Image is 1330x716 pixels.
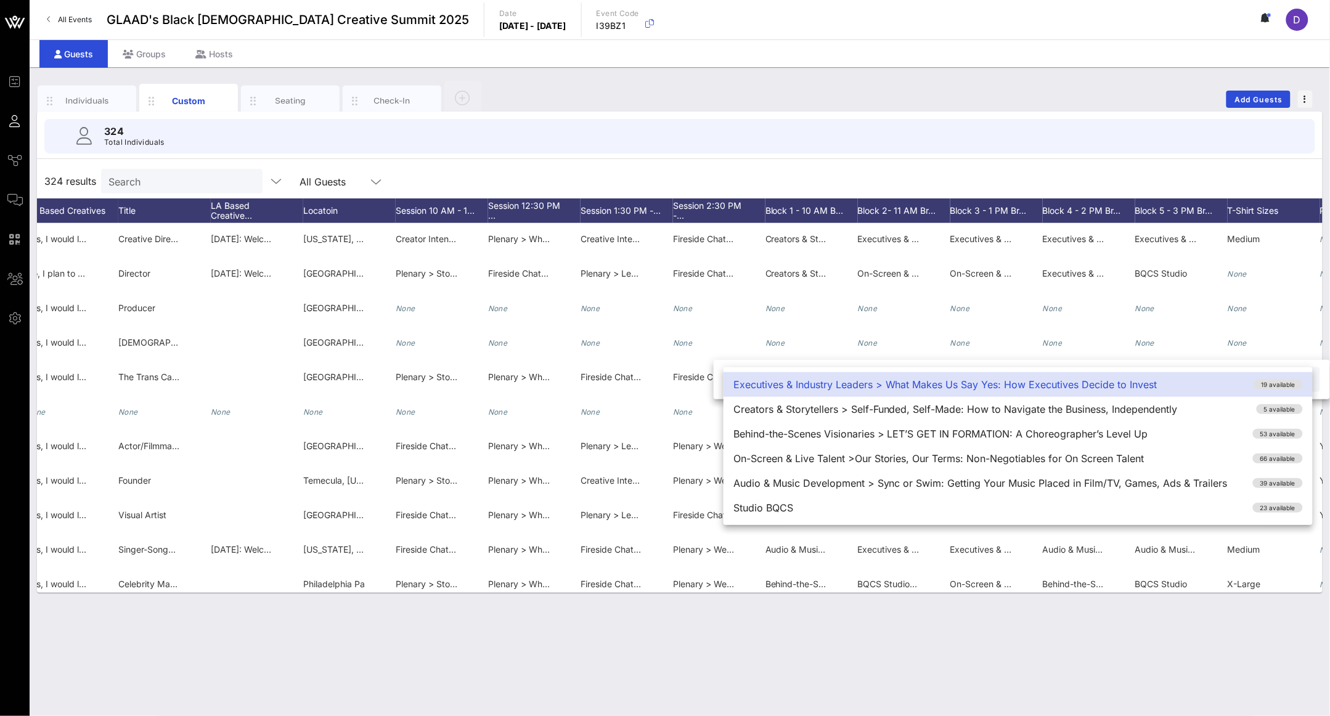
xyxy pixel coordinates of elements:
[181,40,248,68] div: Hosts
[858,268,1214,279] span: On-Screen & Live Talent > Scene Stealers: The Art of Auditioning & Getting the Callback
[211,544,769,555] span: [DATE]: Welcome Programming & Reception, [DATE]: Full Day Programming + Evening Events, [DATE]: P...
[581,510,761,520] span: Plenary > Legacy, Identity & Living Out Loud
[303,234,444,244] span: [US_STATE], [GEOGRAPHIC_DATA]
[396,475,653,486] span: Plenary > Stories That Shift Culture: Collaborating With Purpose
[673,304,693,313] i: None
[1135,198,1228,223] div: Block 5 - 3 PM Br…
[108,40,181,68] div: Groups
[488,510,706,520] span: Plenary > What Is Your Legacy with [PERSON_NAME]
[673,372,942,382] span: Fireside Chat > Creating Boldly, Safely: A Conversation with TikTok
[396,510,676,520] span: Fireside Chat > The Creative Crossover: Public Perception of Your Art
[1260,429,1295,439] span: 53 available
[300,176,346,187] div: All Guests
[303,268,391,279] span: [GEOGRAPHIC_DATA]
[858,544,1255,555] span: Executives & Industry Leaders > Gatekeeping vs. Gatebuilding: Designing a Future That Lets Us In
[1260,454,1295,463] span: 66 available
[765,338,785,348] i: None
[488,475,706,486] span: Plenary > What Is Your Legacy with [PERSON_NAME]
[488,268,812,279] span: Fireside Chat > Beyond Visibility: Defending and Defining Black Trans Narratives
[581,372,838,382] span: Fireside Chat > Owning Your Story: The Future of Digital Culture
[581,268,761,279] span: Plenary > Legacy, Identity & Living Out Loud
[581,407,600,417] i: None
[118,441,185,451] span: Actor/Filmmaker
[104,124,165,139] p: 324
[858,234,1255,244] span: Executives & Industry Leaders > Gatekeeping vs. Gatebuilding: Designing a Future That Lets Us In
[488,234,706,244] span: Plenary > What Is Your Legacy with [PERSON_NAME]
[673,407,693,417] i: None
[303,198,396,223] div: Locatoin
[396,198,488,223] div: Session 10 AM - 1…
[673,544,981,555] span: Plenary > Wellness: The Hour of Intentions: A Love Letter to Your Future Self
[724,446,1313,471] div: On-Screen & Live Talent >Our Stories, Our Terms: Non-Negotiables for On Screen Talent
[1135,304,1155,313] i: None
[292,169,391,193] div: All Guests
[724,397,1313,421] div: Creators & Storytellers > Self-Funded, Self-Made: How to Navigate the Business, Independently
[499,20,566,32] p: [DATE] - [DATE]
[1135,579,1188,589] span: BQCS Studio
[118,303,155,313] span: Producer
[673,234,942,244] span: Fireside Chat > Creating Boldly, Safely: A Conversation with TikTok
[161,94,216,107] div: Custom
[858,338,878,348] i: None
[858,579,1108,589] span: BQCS Studio > ViiV: Project Disrupt: Makers of the Movement
[1260,478,1295,488] span: 39 available
[581,475,858,486] span: Creative Intensive > Owning Your Story: The Future of Digital Culture
[724,421,1313,446] div: Behind-the-Scenes Visionaries > LET’S GET IN FORMATION: A Choreographer’s Level Up
[488,407,508,417] i: None
[1228,198,1320,223] div: T-Shirt Sizes
[673,475,981,486] span: Plenary > Wellness: The Hour of Intentions: A Love Letter to Your Future Self
[211,407,231,417] i: None
[118,372,198,382] span: The Trans Capitalist
[673,268,942,279] span: Fireside Chat > Creating Boldly, Safely: A Conversation with TikTok
[499,7,566,20] p: Date
[673,441,981,451] span: Plenary > Wellness: The Hour of Intentions: A Love Letter to Your Future Self
[303,544,404,555] span: [US_STATE], [US_STATE]
[396,544,676,555] span: Fireside Chat > The Creative Crossover: Public Perception of Your Art
[396,372,651,382] span: Plenary > Stories That Shift Culture: Collaborating with Purpose
[118,510,166,520] span: Visual Artist
[724,372,1313,397] div: Executives & Industry Leaders > What Makes Us Say Yes: How Executives Decide to Invest
[858,198,950,223] div: Block 2- 11 AM Br…
[597,7,639,20] p: Event Code
[1043,304,1063,313] i: None
[488,198,581,223] div: Session 12:30 PM …
[396,234,840,244] span: Creator Intensive > The Creative Crossover: Public Perception of Your Art Conversation with [PERS...
[765,304,785,313] i: None
[303,510,484,520] span: [GEOGRAPHIC_DATA], [GEOGRAPHIC_DATA]
[1262,380,1295,389] span: 19 available
[597,20,639,32] p: I39BZ1
[1228,234,1260,244] span: Medium
[1228,304,1247,313] i: None
[765,268,1153,279] span: Creators & Storytellers > Self-Funded, Self-Made: How to Navigate the Business, Independently
[950,198,1043,223] div: Block 3 - 1 PM Br…
[765,544,1192,555] span: Audio & Music Development > Sync or Swim: Getting Your Music Placed in Film/TV, Games, Ads & Trai...
[44,174,96,189] span: 324 results
[1286,9,1308,31] div: D
[26,198,118,223] div: LA Based Creatives
[1234,95,1283,104] span: Add Guests
[39,40,108,68] div: Guests
[1043,544,1203,555] span: Audio & Music Development > Off Mute
[211,268,769,279] span: [DATE]: Welcome Programming & Reception, [DATE]: Full Day Programming + Evening Events, [DATE]: P...
[724,495,1313,520] div: Studio BQCS
[396,268,651,279] span: Plenary > Stories That Shift Culture: Collaborating with Purpose
[118,268,150,279] span: Director
[765,198,858,223] div: Block 1 - 10 AM B…
[581,304,600,313] i: None
[396,338,415,348] i: None
[58,15,92,24] span: All Events
[303,372,391,382] span: [GEOGRAPHIC_DATA]
[581,234,858,244] span: Creative Intensive > Owning Your Story: The Future of Digital Culture
[488,579,706,589] span: Plenary > What Is Your Legacy with [PERSON_NAME]
[60,95,115,107] div: Individuals
[581,198,673,223] div: Session 1:30 PM -…
[673,510,942,520] span: Fireside Chat > Creating Boldly, Safely: A Conversation with TikTok
[396,407,415,417] i: None
[303,303,484,313] span: [GEOGRAPHIC_DATA], [GEOGRAPHIC_DATA]
[488,544,706,555] span: Plenary > What Is Your Legacy with [PERSON_NAME]
[1135,338,1155,348] i: None
[303,407,323,417] i: None
[581,441,761,451] span: Plenary > Legacy, Identity & Living Out Loud
[488,304,508,313] i: None
[581,338,600,348] i: None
